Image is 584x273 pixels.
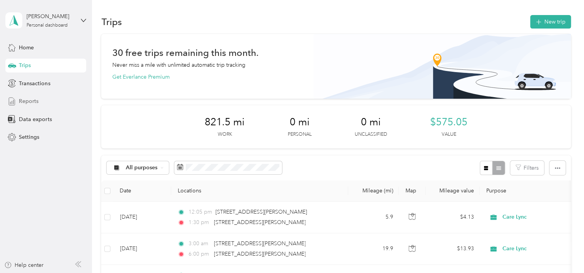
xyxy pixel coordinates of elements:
th: Mileage (mi) [348,180,399,202]
span: 1:30 pm [189,218,210,227]
td: 5.9 [348,202,399,233]
h1: Trips [101,18,122,26]
div: [PERSON_NAME] [27,12,75,20]
td: 19.9 [348,233,399,265]
p: Value [441,131,456,138]
span: Care Lync [502,213,573,221]
td: [DATE] [113,202,171,233]
span: Trips [19,61,31,69]
span: Settings [19,133,39,141]
span: 3:00 am [189,239,210,248]
th: Map [399,180,426,202]
th: Date [113,180,171,202]
div: Personal dashboard [27,23,68,28]
h1: 30 free trips remaining this month. [112,49,258,57]
span: 821.5 mi [205,116,245,128]
span: Care Lync [502,244,573,253]
span: Transactions [19,79,50,88]
p: Personal [288,131,312,138]
span: Data exports [19,115,52,123]
button: New trip [530,15,571,29]
button: Help center [4,261,43,269]
button: Get Everlance Premium [112,73,169,81]
th: Locations [171,180,348,202]
p: Never miss a mile with unlimited automatic trip tracking [112,61,245,69]
span: [STREET_ADDRESS][PERSON_NAME] [215,209,307,215]
button: Filters [510,161,544,175]
td: $4.13 [426,202,480,233]
span: Reports [19,97,38,105]
span: Home [19,44,34,52]
p: Unclassified [355,131,387,138]
th: Mileage value [426,180,480,202]
td: $13.93 [426,233,480,265]
p: Work [217,131,232,138]
iframe: Everlance-gr Chat Button Frame [541,230,584,273]
span: 6:00 pm [189,250,210,258]
img: Banner [314,34,571,99]
span: [STREET_ADDRESS][PERSON_NAME] [214,219,305,226]
span: 0 mi [290,116,310,128]
span: $575.05 [430,116,467,128]
td: [DATE] [113,233,171,265]
span: 0 mi [361,116,381,128]
span: [STREET_ADDRESS][PERSON_NAME] [214,251,305,257]
span: [STREET_ADDRESS][PERSON_NAME] [214,240,305,247]
span: 12:05 pm [189,208,212,216]
span: All purposes [126,165,158,170]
